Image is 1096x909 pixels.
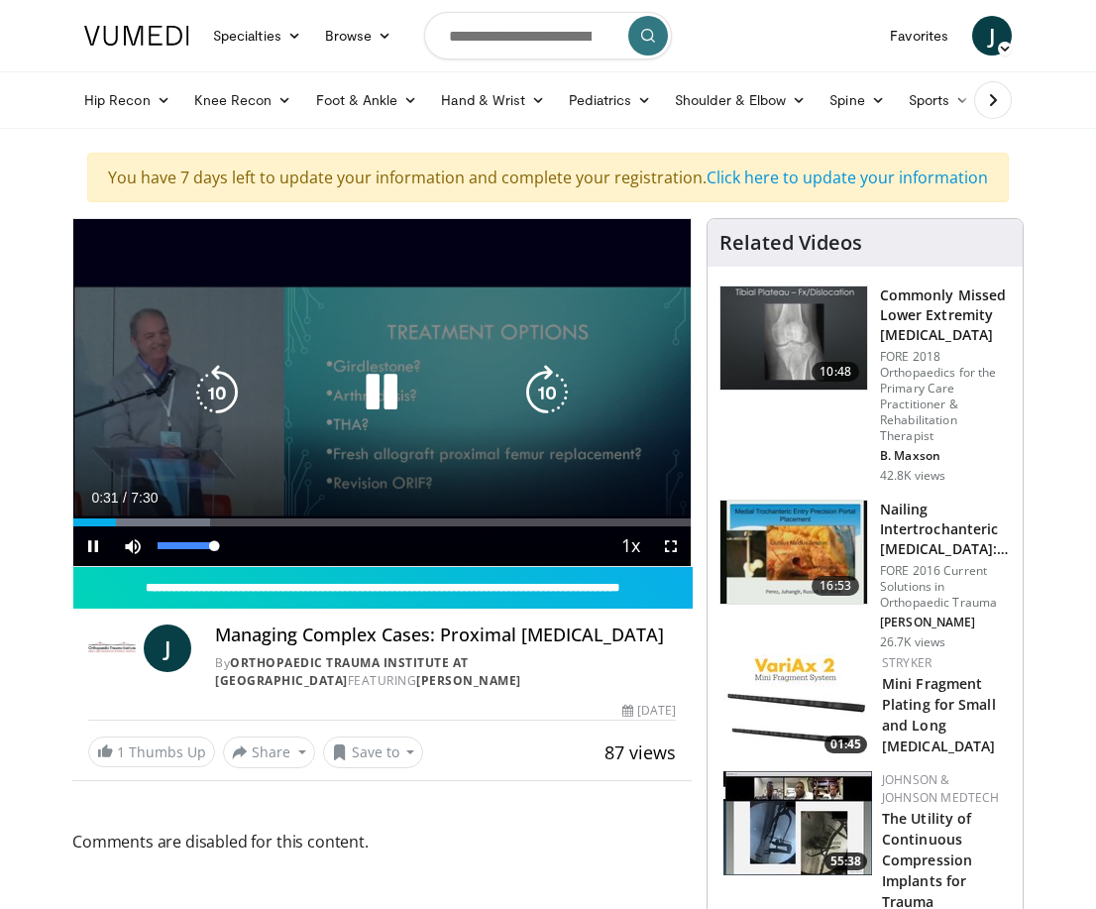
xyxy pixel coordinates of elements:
[557,80,663,120] a: Pediatrics
[72,80,182,120] a: Hip Recon
[604,740,676,764] span: 87 views
[73,526,113,566] button: Pause
[215,625,676,646] h4: Managing Complex Cases: Proximal [MEDICAL_DATA]
[73,518,691,526] div: Progress Bar
[123,490,127,506] span: /
[880,615,1011,630] p: [PERSON_NAME]
[223,737,315,768] button: Share
[144,625,191,672] a: J
[818,80,896,120] a: Spine
[719,231,862,255] h4: Related Videos
[878,16,960,56] a: Favorites
[812,576,859,596] span: 16:53
[824,852,867,870] span: 55:38
[663,80,818,120] a: Shoulder & Elbow
[880,349,1011,444] p: FORE 2018 Orthopaedics for the Primary Care Practitioner & Rehabilitation Therapist
[622,702,676,720] div: [DATE]
[882,771,1000,806] a: Johnson & Johnson MedTech
[880,448,1011,464] p: B. Maxson
[429,80,557,120] a: Hand & Wrist
[88,737,215,767] a: 1 Thumbs Up
[882,674,996,755] a: Mini Fragment Plating for Small and Long [MEDICAL_DATA]
[201,16,313,56] a: Specialties
[113,526,153,566] button: Mute
[72,829,692,854] span: Comments are disabled for this content.
[117,742,125,761] span: 1
[87,153,1009,202] div: You have 7 days left to update your information and complete your registration.
[723,654,872,758] a: 01:45
[707,167,988,188] a: Click here to update your information
[651,526,691,566] button: Fullscreen
[313,16,404,56] a: Browse
[719,500,1011,650] a: 16:53 Nailing Intertrochanteric [MEDICAL_DATA]: Long or Short Nails and Technic… FORE 2016 Curren...
[723,771,872,875] img: 05424410-063a-466e-aef3-b135df8d3cb3.150x105_q85_crop-smart_upscale.jpg
[880,500,1011,559] h3: Nailing Intertrochanteric [MEDICAL_DATA]: Long or Short Nails and Technic…
[720,501,867,604] img: 3d67d1bf-bbcf-4214-a5ee-979f525a16cd.150x105_q85_crop-smart_upscale.jpg
[215,654,469,689] a: Orthopaedic Trauma Institute at [GEOGRAPHIC_DATA]
[182,80,304,120] a: Knee Recon
[720,286,867,390] img: 4aa379b6-386c-4fb5-93ee-de5617843a87.150x105_q85_crop-smart_upscale.jpg
[723,771,872,875] a: 55:38
[416,672,521,689] a: [PERSON_NAME]
[719,285,1011,484] a: 10:48 Commonly Missed Lower Extremity [MEDICAL_DATA] FORE 2018 Orthopaedics for the Primary Care ...
[880,563,1011,611] p: FORE 2016 Current Solutions in Orthopaedic Trauma
[84,26,189,46] img: VuMedi Logo
[880,634,945,650] p: 26.7K views
[215,654,676,690] div: By FEATURING
[882,654,932,671] a: Stryker
[824,736,867,753] span: 01:45
[304,80,430,120] a: Foot & Ankle
[972,16,1012,56] a: J
[897,80,982,120] a: Sports
[73,219,691,566] video-js: Video Player
[812,362,859,382] span: 10:48
[158,542,214,549] div: Volume Level
[880,285,1011,345] h3: Commonly Missed Lower Extremity [MEDICAL_DATA]
[611,526,651,566] button: Playback Rate
[323,737,424,768] button: Save to
[880,468,945,484] p: 42.8K views
[91,490,118,506] span: 0:31
[88,625,136,672] img: Orthopaedic Trauma Institute at UCSF
[424,12,672,59] input: Search topics, interventions
[131,490,158,506] span: 7:30
[723,654,872,758] img: b37175e7-6a0c-4ed3-b9ce-2cebafe6c791.150x105_q85_crop-smart_upscale.jpg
